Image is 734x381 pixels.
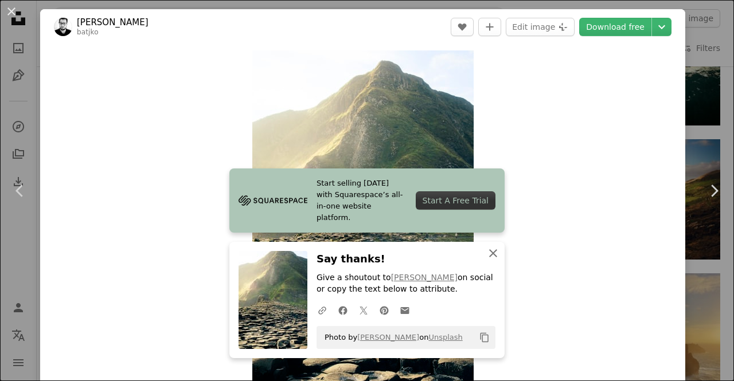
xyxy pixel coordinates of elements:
p: Give a shoutout to on social or copy the text below to attribute. [317,272,495,295]
a: batjko [77,28,99,36]
a: [PERSON_NAME] [77,17,149,28]
img: Go to Patrick Metzdorf's profile [54,18,72,36]
span: Photo by on [319,328,463,347]
a: [PERSON_NAME] [391,273,458,282]
div: Start A Free Trial [416,191,495,210]
span: Start selling [DATE] with Squarespace’s all-in-one website platform. [317,178,407,223]
a: Unsplash [428,333,462,341]
h3: Say thanks! [317,251,495,268]
a: Download free [579,18,651,36]
button: Add to Collection [478,18,501,36]
button: Edit image [506,18,575,36]
a: Share on Twitter [353,298,374,321]
button: Like [451,18,474,36]
a: Share on Pinterest [374,298,395,321]
a: Share on Facebook [333,298,353,321]
a: [PERSON_NAME] [357,333,419,341]
button: Choose download size [652,18,671,36]
a: Start selling [DATE] with Squarespace’s all-in-one website platform.Start A Free Trial [229,168,505,233]
a: Next [694,136,734,246]
button: Copy to clipboard [475,328,494,347]
a: Share over email [395,298,415,321]
img: file-1705255347840-230a6ab5bca9image [239,192,307,209]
